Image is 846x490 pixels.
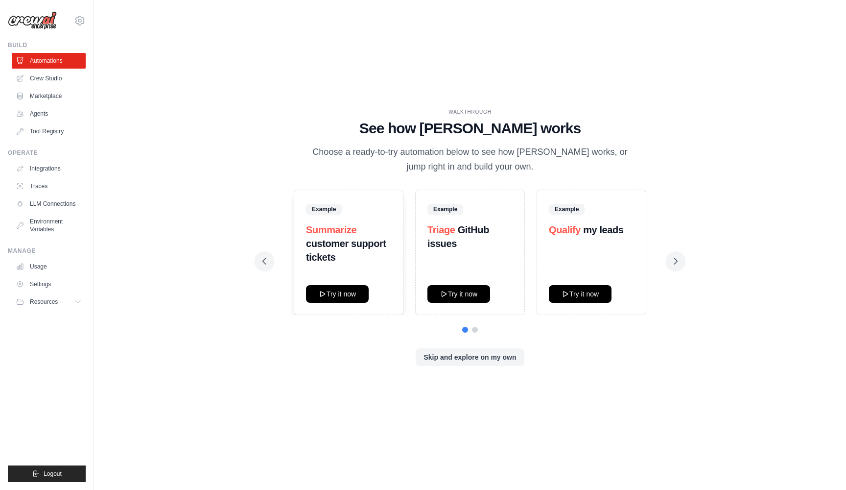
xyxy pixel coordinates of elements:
button: Skip and explore on my own [416,348,524,366]
a: Crew Studio [12,71,86,86]
div: Operate [8,149,86,157]
a: LLM Connections [12,196,86,212]
span: Logout [44,470,62,478]
div: Manage [8,247,86,255]
button: Logout [8,465,86,482]
span: Example [427,204,463,215]
span: Example [549,204,585,215]
span: Resources [30,298,58,306]
a: Environment Variables [12,214,86,237]
a: Integrations [12,161,86,176]
a: Usage [12,259,86,274]
img: Logo [8,11,57,30]
span: Triage [427,224,455,235]
span: Qualify [549,224,581,235]
strong: customer support tickets [306,238,386,263]
button: Try it now [306,285,369,303]
a: Agents [12,106,86,122]
span: Example [306,204,342,215]
h1: See how [PERSON_NAME] works [262,120,678,137]
div: Build [8,41,86,49]
button: Resources [12,294,86,310]
button: Try it now [427,285,490,303]
a: Tool Registry [12,123,86,139]
a: Settings [12,276,86,292]
a: Automations [12,53,86,69]
button: Try it now [549,285,611,303]
a: Traces [12,178,86,194]
a: Marketplace [12,88,86,104]
strong: GitHub issues [427,224,489,249]
strong: my leads [583,224,623,235]
p: Choose a ready-to-try automation below to see how [PERSON_NAME] works, or jump right in and build... [305,145,634,174]
span: Summarize [306,224,356,235]
div: WALKTHROUGH [262,108,678,116]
